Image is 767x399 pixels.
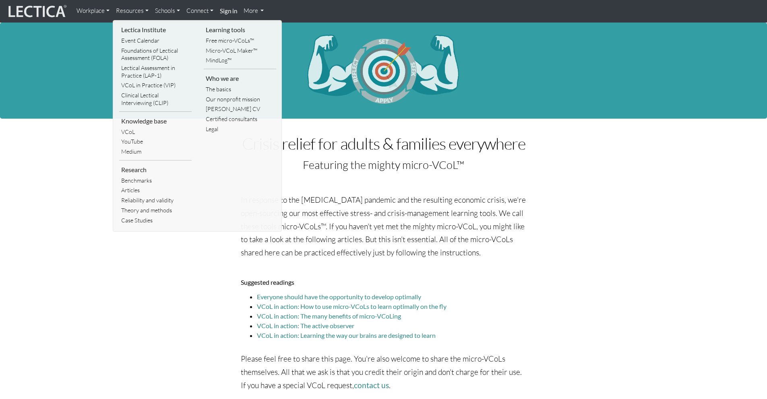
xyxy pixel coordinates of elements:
[241,193,527,259] p: In response to the [MEDICAL_DATA] pandemic and the resulting economic crisis, we're open-sourcing...
[119,176,192,186] a: Benchmarks
[6,4,67,19] img: lecticalive
[73,3,113,19] a: Workplace
[119,206,192,216] a: Theory and methods
[204,24,276,36] li: Learning tools
[119,195,192,206] a: Reliability and validity
[204,46,276,56] a: Micro-VCoL Maker™
[119,137,192,147] a: YouTube
[257,312,401,320] a: VCoL in action: The many benefits of micro-VCoLing
[257,322,354,329] a: VCoL in action: The active observer
[119,63,192,80] a: Lectical Assessment in Practice (LAP-1)
[119,46,192,63] a: Foundations of Lectical Assessment (FOLA)
[204,104,276,114] a: [PERSON_NAME] CV
[152,3,183,19] a: Schools
[119,115,192,127] li: Knowledge base
[119,127,192,137] a: VCoL
[204,124,276,134] a: Legal
[119,164,192,176] li: Research
[240,3,267,19] a: More
[119,185,192,195] a: Articles
[204,114,276,124] a: Certified consultants
[119,80,192,90] a: VCoL in Practice (VIP)
[257,302,447,310] a: VCoL in action: How to use micro-VCoLs to learn optimally on the fly
[257,293,421,300] a: Everyone should have the opportunity to develop optimally
[241,135,527,152] h1: Crisis relief for adults & families everywhere
[241,352,527,392] p: Please feel free to share this page. You're also welcome to share the micro-VCoLs themselves. All...
[354,380,389,390] a: contact us
[305,33,462,107] img: vcol-cycle-target-arrow-banner-mighty-white.png
[119,24,192,36] li: Lectica Institute
[257,331,436,339] a: VCoL in action: Learning the way our brains are designed to learn
[204,56,276,66] a: MindLog™
[217,3,240,19] a: Sign in
[220,7,237,14] strong: Sign in
[241,156,527,174] p: Featuring the mighty micro-VCoL™
[183,3,217,19] a: Connect
[113,3,152,19] a: Resources
[204,84,276,95] a: The basics
[119,90,192,108] a: Clinical Lectical Interviewing (CLIP)
[204,72,276,84] li: Who we are
[241,279,527,286] h5: Suggested readings
[119,216,192,226] a: Case Studies
[204,36,276,46] a: Free micro-VCoLs™
[204,95,276,105] a: Our nonprofit mission
[119,36,192,46] a: Event Calendar
[119,147,192,157] a: Medium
